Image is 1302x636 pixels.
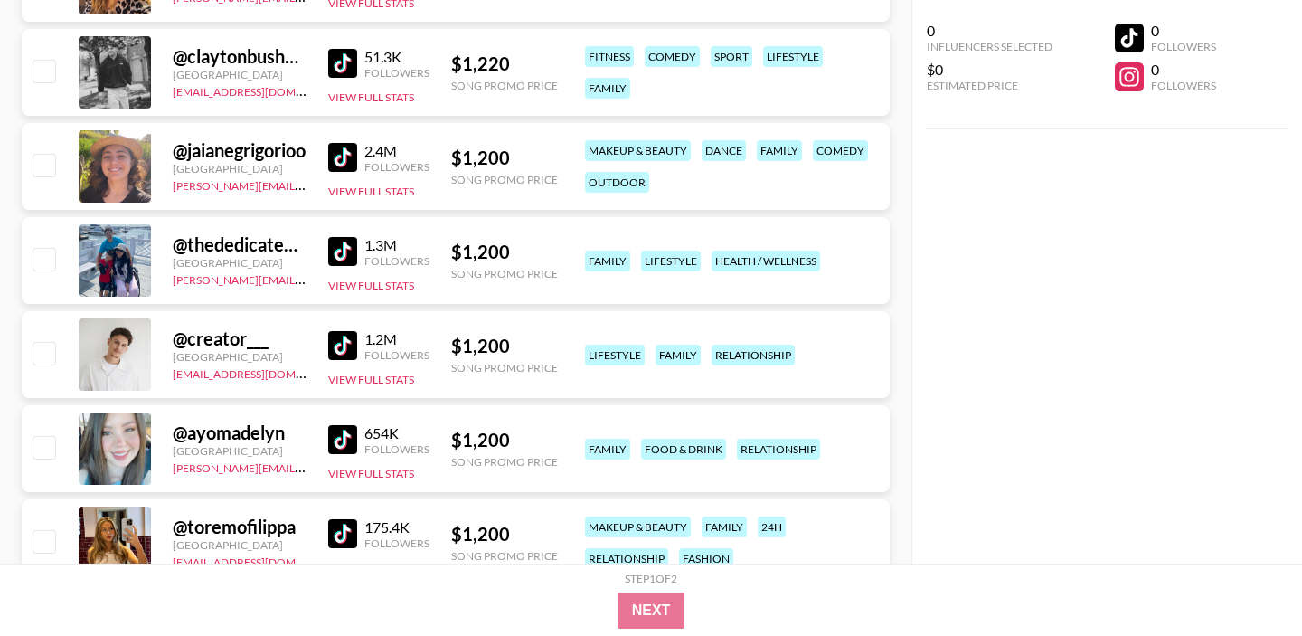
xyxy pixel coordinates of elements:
[364,48,429,66] div: 51.3K
[173,256,307,270] div: [GEOGRAPHIC_DATA]
[364,160,429,174] div: Followers
[618,593,685,629] button: Next
[1151,40,1216,53] div: Followers
[173,516,307,538] div: @ toremofilippa
[173,458,440,475] a: [PERSON_NAME][EMAIL_ADDRESS][DOMAIN_NAME]
[712,345,795,365] div: relationship
[451,455,558,469] div: Song Promo Price
[585,140,691,161] div: makeup & beauty
[927,40,1052,53] div: Influencers Selected
[813,140,868,161] div: comedy
[679,548,733,569] div: fashion
[173,68,307,81] div: [GEOGRAPHIC_DATA]
[451,52,558,75] div: $ 1,220
[173,176,440,193] a: [PERSON_NAME][EMAIL_ADDRESS][DOMAIN_NAME]
[927,79,1052,92] div: Estimated Price
[328,561,414,574] button: View Full Stats
[927,61,1052,79] div: $0
[585,548,668,569] div: relationship
[585,78,630,99] div: family
[757,140,802,161] div: family
[641,439,726,460] div: food & drink
[451,173,558,186] div: Song Promo Price
[173,444,307,458] div: [GEOGRAPHIC_DATA]
[451,79,558,92] div: Song Promo Price
[173,162,307,176] div: [GEOGRAPHIC_DATA]
[364,66,429,80] div: Followers
[712,251,820,271] div: health / wellness
[702,517,747,537] div: family
[625,572,677,585] div: Step 1 of 2
[173,139,307,162] div: @ jaianegrigorioo
[328,519,357,548] img: TikTok
[328,279,414,292] button: View Full Stats
[451,549,558,563] div: Song Promo Price
[758,517,786,537] div: 24h
[173,364,354,381] a: [EMAIL_ADDRESS][DOMAIN_NAME]
[1151,22,1216,40] div: 0
[585,46,634,67] div: fitness
[641,251,701,271] div: lifestyle
[364,142,429,160] div: 2.4M
[585,439,630,460] div: family
[585,172,649,193] div: outdoor
[585,251,630,271] div: family
[364,348,429,362] div: Followers
[328,467,414,480] button: View Full Stats
[173,45,307,68] div: @ claytonbush2000
[328,373,414,386] button: View Full Stats
[451,361,558,375] div: Song Promo Price
[328,331,357,360] img: TikTok
[1151,79,1216,92] div: Followers
[702,140,746,161] div: dance
[927,22,1052,40] div: 0
[328,185,414,198] button: View Full Stats
[328,49,357,78] img: TikTok
[173,538,307,552] div: [GEOGRAPHIC_DATA]
[173,422,307,444] div: @ ayomadelyn
[451,147,558,169] div: $ 1,200
[451,429,558,451] div: $ 1,200
[645,46,700,67] div: comedy
[364,518,429,536] div: 175.4K
[328,143,357,172] img: TikTok
[173,233,307,256] div: @ thededicatedcaregiver
[173,350,307,364] div: [GEOGRAPHIC_DATA]
[763,46,823,67] div: lifestyle
[364,330,429,348] div: 1.2M
[364,236,429,254] div: 1.3M
[173,552,354,569] a: [EMAIL_ADDRESS][DOMAIN_NAME]
[1212,546,1280,614] iframe: Drift Widget Chat Controller
[737,439,820,460] div: relationship
[364,254,429,268] div: Followers
[173,81,354,99] a: [EMAIL_ADDRESS][DOMAIN_NAME]
[364,536,429,550] div: Followers
[451,267,558,280] div: Song Promo Price
[1151,61,1216,79] div: 0
[328,237,357,266] img: TikTok
[328,425,357,454] img: TikTok
[656,345,701,365] div: family
[364,442,429,456] div: Followers
[364,424,429,442] div: 654K
[585,345,645,365] div: lifestyle
[451,523,558,546] div: $ 1,200
[173,327,307,350] div: @ creator___
[451,335,558,357] div: $ 1,200
[451,241,558,263] div: $ 1,200
[585,517,691,537] div: makeup & beauty
[711,46,752,67] div: sport
[328,90,414,104] button: View Full Stats
[173,270,526,287] a: [PERSON_NAME][EMAIL_ADDRESS][PERSON_NAME][DOMAIN_NAME]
